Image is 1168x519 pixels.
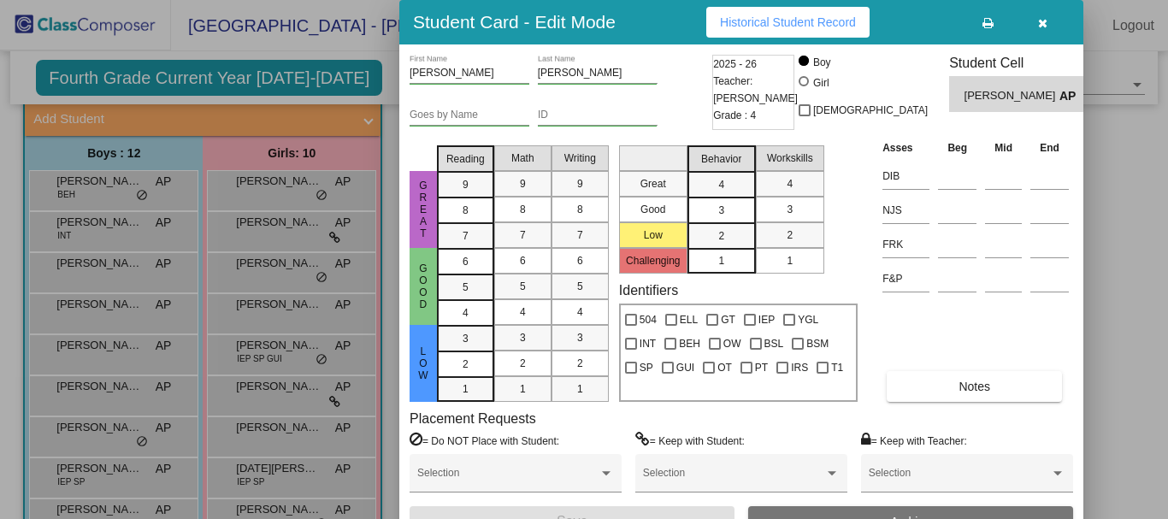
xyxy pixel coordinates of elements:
span: 9 [520,176,526,192]
th: End [1026,139,1073,157]
span: 2 [718,228,724,244]
label: = Do NOT Place with Student: [410,432,559,449]
th: Mid [981,139,1026,157]
span: 1 [787,253,793,268]
span: 5 [577,279,583,294]
span: 3 [463,331,469,346]
span: 1 [718,253,724,268]
span: 6 [520,253,526,268]
label: = Keep with Teacher: [861,432,967,449]
span: 5 [520,279,526,294]
span: ELL [680,310,698,330]
span: Reading [446,151,485,167]
span: IRS [791,357,808,378]
span: Grade : 4 [713,107,756,124]
span: 504 [640,310,657,330]
span: 9 [463,177,469,192]
input: assessment [882,232,929,257]
label: = Keep with Student: [635,432,745,449]
span: GT [721,310,735,330]
div: Girl [812,75,829,91]
span: GUI [676,357,694,378]
span: BSL [764,333,784,354]
span: 6 [577,253,583,268]
span: Workskills [767,150,813,166]
span: 7 [463,228,469,244]
span: 2 [577,356,583,371]
label: Identifiers [619,282,678,298]
h3: Student Card - Edit Mode [413,11,616,32]
span: 4 [577,304,583,320]
span: 3 [718,203,724,218]
label: Placement Requests [410,410,536,427]
span: BSM [806,333,829,354]
span: [PERSON_NAME] [964,87,1059,105]
span: 2 [520,356,526,371]
button: Historical Student Record [706,7,870,38]
span: 8 [577,202,583,217]
span: 3 [577,330,583,345]
div: Boy [812,55,831,70]
span: Math [511,150,534,166]
span: Behavior [701,151,741,167]
span: 2 [463,357,469,372]
span: 6 [463,254,469,269]
span: Low [416,345,431,381]
span: T1 [831,357,843,378]
span: OW [723,333,741,354]
span: OT [717,357,732,378]
span: 3 [520,330,526,345]
span: 3 [787,202,793,217]
span: PT [755,357,768,378]
th: Asses [878,139,934,157]
span: 8 [463,203,469,218]
input: assessment [882,266,929,292]
span: 5 [463,280,469,295]
span: 9 [577,176,583,192]
span: YGL [798,310,818,330]
span: 4 [718,177,724,192]
span: 2 [787,227,793,243]
button: Notes [887,371,1062,402]
span: 2025 - 26 [713,56,757,73]
span: Notes [959,380,990,393]
span: 7 [577,227,583,243]
input: assessment [882,163,929,189]
input: assessment [882,198,929,223]
span: Writing [564,150,596,166]
th: Beg [934,139,981,157]
span: SP [640,357,653,378]
span: INT [640,333,656,354]
span: 8 [520,202,526,217]
span: 1 [520,381,526,397]
span: IEP [758,310,775,330]
span: Good [416,262,431,310]
span: Historical Student Record [720,15,856,29]
span: AP [1059,87,1083,105]
span: BEH [679,333,700,354]
h3: Student Cell [949,55,1098,71]
span: 4 [787,176,793,192]
span: 1 [577,381,583,397]
input: goes by name [410,109,529,121]
span: 4 [463,305,469,321]
span: Teacher: [PERSON_NAME] [713,73,798,107]
span: 7 [520,227,526,243]
span: 4 [520,304,526,320]
span: 1 [463,381,469,397]
span: [DEMOGRAPHIC_DATA] [813,100,928,121]
span: Great [416,180,431,239]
